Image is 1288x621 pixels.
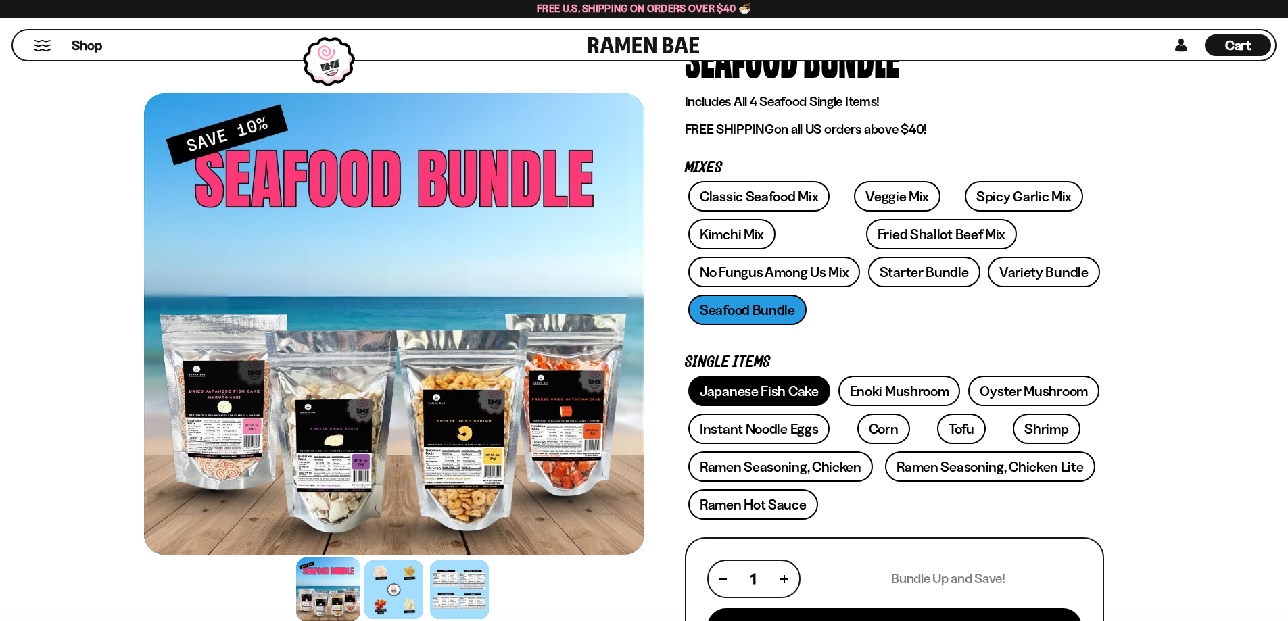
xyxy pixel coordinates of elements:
a: Kimchi Mix [688,219,776,249]
div: Bundle [803,31,900,82]
a: Variety Bundle [988,257,1100,287]
a: Spicy Garlic Mix [965,181,1083,212]
a: Veggie Mix [854,181,940,212]
a: No Fungus Among Us Mix [688,257,860,287]
a: Oyster Mushroom [968,376,1099,406]
span: Cart [1225,37,1251,53]
p: on all US orders above $40! [685,121,1104,138]
span: Shop [72,36,102,55]
a: Corn [857,414,910,444]
a: Japanese Fish Cake [688,376,830,406]
a: Ramen Seasoning, Chicken Lite [885,451,1095,482]
p: Bundle Up and Save! [891,570,1005,587]
p: Single Items [685,356,1104,369]
div: Seafood [685,31,798,82]
p: Includes All 4 Seafood Single Items! [685,93,1104,110]
a: Instant Noodle Eggs [688,414,830,444]
span: Free U.S. Shipping on Orders over $40 🍜 [537,2,751,15]
span: 1 [750,570,756,587]
a: Classic Seafood Mix [688,181,830,212]
a: Starter Bundle [868,257,980,287]
button: Mobile Menu Trigger [33,40,51,51]
a: Fried Shallot Beef Mix [866,219,1017,249]
a: Ramen Hot Sauce [688,489,818,520]
a: Ramen Seasoning, Chicken [688,451,873,482]
p: Mixes [685,162,1104,174]
a: Shop [72,34,102,56]
a: Enoki Mushroom [838,376,961,406]
strong: FREE SHIPPING [685,121,774,137]
a: Tofu [937,414,986,444]
div: Cart [1205,30,1271,60]
a: Shrimp [1013,414,1080,444]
